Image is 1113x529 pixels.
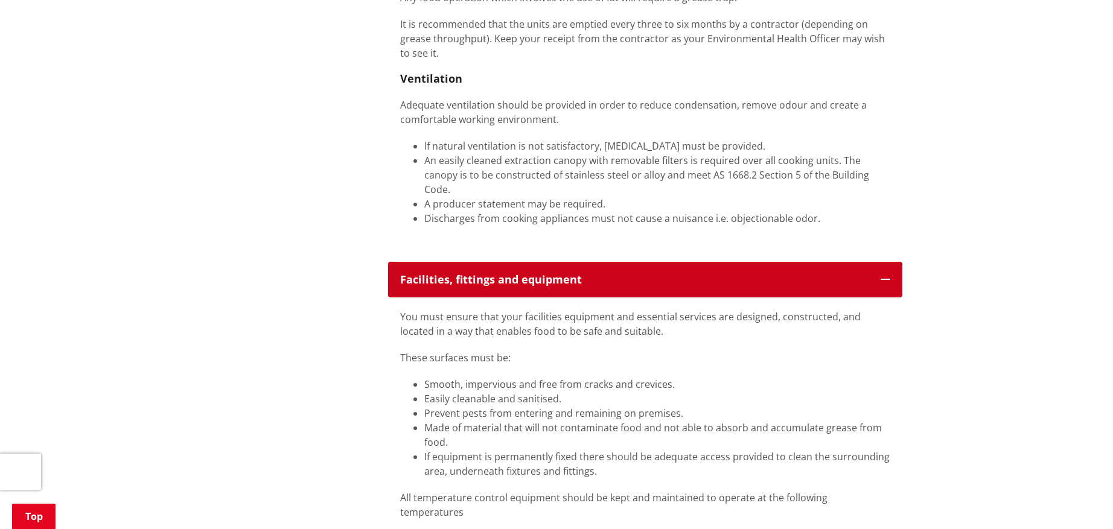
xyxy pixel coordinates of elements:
[400,17,890,60] p: It is recommended that the units are emptied every three to six months by a contractor (depending...
[424,406,890,420] li: Prevent pests from entering and remaining on premises.
[424,449,890,478] li: If equipment is permanently fixed there should be adequate access provided to clean the surroundi...
[424,420,890,449] li: Made of material that will not contaminate food and not able to absorb and accumulate grease from...
[400,490,890,519] p: All temperature control equipment should be kept and maintained to operate at the following tempe...
[1057,478,1101,522] iframe: Messenger Launcher
[12,504,56,529] a: Top
[424,153,890,197] li: An easily cleaned extraction canopy with removable filters is required over all cooking units. Th...
[400,274,869,286] h3: Facilities, fittings and equipment
[400,71,462,86] strong: Ventilation
[388,262,902,298] button: Facilities, fittings and equipment
[424,377,890,391] li: Smooth, impervious and free from cracks and crevices.
[400,350,890,365] p: These surfaces must be:
[400,98,890,127] p: Adequate ventilation should be provided in order to reduce condensation, remove odour and create ...
[424,211,890,226] li: Discharges from cooking appliances must not cause a nuisance i.e. objectionable odor.
[400,309,890,338] p: You must ensure that your facilities equipment and essential services are designed, constructed, ...
[424,197,890,211] li: A producer statement may be required.
[424,139,890,153] li: If natural ventilation is not satisfactory, [MEDICAL_DATA] must be provided.
[424,391,890,406] li: Easily cleanable and sanitised.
